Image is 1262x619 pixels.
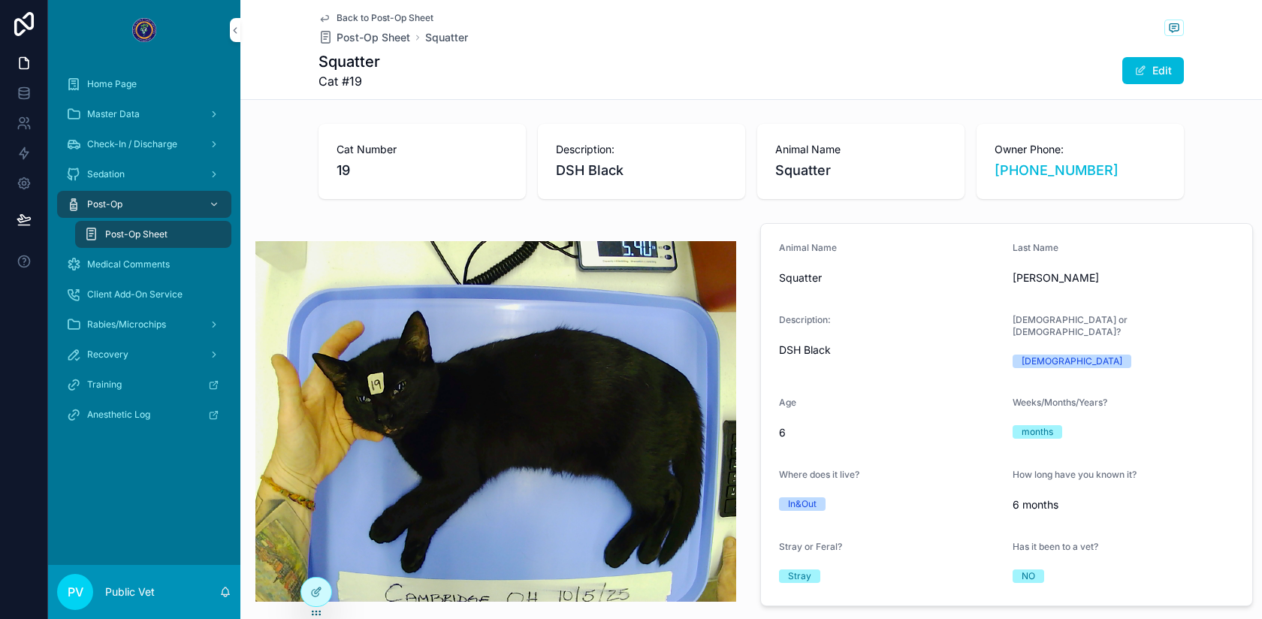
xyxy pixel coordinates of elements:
div: scrollable content [48,60,240,448]
a: Medical Comments [57,251,231,278]
div: [DEMOGRAPHIC_DATA] [1022,355,1122,368]
span: How long have you known it? [1013,469,1137,480]
span: Squatter [775,160,946,181]
span: Squatter [779,270,1001,285]
span: Post-Op [87,198,122,210]
span: DSH Black [779,343,1001,358]
span: Recovery [87,349,128,361]
a: Rabies/Microchips [57,311,231,338]
span: Has it been to a vet? [1013,541,1098,552]
a: Squatter [425,30,468,45]
span: 19 [337,160,508,181]
span: Rabies/Microchips [87,319,166,331]
span: 6 [779,425,1001,440]
button: Edit [1122,57,1184,84]
span: Stray or Feral? [779,541,842,552]
span: Master Data [87,108,140,120]
span: Sedation [87,168,125,180]
span: Weeks/Months/Years? [1013,397,1107,408]
a: Home Page [57,71,231,98]
a: Recovery [57,341,231,368]
a: Back to Post-Op Sheet [319,12,433,24]
a: Post-Op Sheet [75,221,231,248]
span: Cat #19 [319,72,380,90]
a: [PHONE_NUMBER] [995,160,1119,181]
a: Client Add-On Service [57,281,231,308]
span: Where does it live? [779,469,859,480]
img: attFdKbosfArV8mkN30470-capture_20251005-140445.png [255,241,736,602]
div: In&Out [788,497,817,511]
span: Back to Post-Op Sheet [337,12,433,24]
a: Sedation [57,161,231,188]
span: Training [87,379,122,391]
a: Post-Op [57,191,231,218]
div: Stray [788,569,811,583]
div: months [1022,425,1053,439]
span: [DEMOGRAPHIC_DATA] or [DEMOGRAPHIC_DATA]? [1013,314,1128,337]
span: 6 months [1013,497,1234,512]
div: NO [1022,569,1035,583]
span: Post-Op Sheet [337,30,410,45]
span: Age [779,397,796,408]
a: Anesthetic Log [57,401,231,428]
a: Check-In / Discharge [57,131,231,158]
span: Animal Name [775,142,946,157]
a: Post-Op Sheet [319,30,410,45]
span: Animal Name [779,242,837,253]
h1: Squatter [319,51,380,72]
span: Medical Comments [87,258,170,270]
span: Cat Number [337,142,508,157]
span: Description: [556,142,727,157]
span: DSH Black [556,160,727,181]
a: Training [57,371,231,398]
span: Description: [779,314,831,325]
span: Client Add-On Service [87,288,183,300]
span: Home Page [87,78,137,90]
p: Public Vet [105,584,155,599]
span: Owner Phone: [995,142,1166,157]
span: Post-Op Sheet [105,228,168,240]
span: Last Name [1013,242,1058,253]
a: Master Data [57,101,231,128]
span: PV [68,583,83,601]
span: Anesthetic Log [87,409,150,421]
span: Check-In / Discharge [87,138,177,150]
img: App logo [132,18,156,42]
span: [PERSON_NAME] [1013,270,1234,285]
